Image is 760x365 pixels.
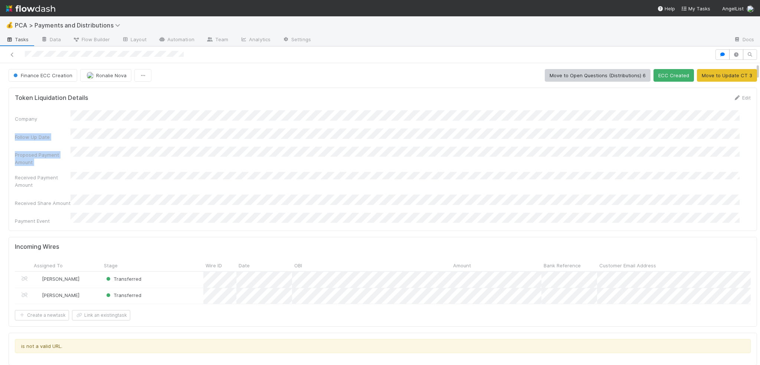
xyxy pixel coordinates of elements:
a: Settings [276,34,317,46]
button: ECC Created [653,69,694,82]
div: Help [657,5,675,12]
img: avatar_e5ec2f5b-afc7-4357-8cf1-2139873d70b1.png [747,5,754,13]
span: Bank Reference [544,262,581,269]
button: Move to Update CT 3 [697,69,757,82]
span: Ronalie Nova [96,72,127,78]
div: Transferred [105,275,141,283]
img: avatar_0d9988fd-9a15-4cc7-ad96-88feab9e0fa9.png [86,72,94,79]
a: Flow Builder [67,34,116,46]
a: Edit [733,95,751,101]
span: Wire ID [206,262,222,269]
div: Transferred [105,291,141,299]
span: Amount [453,262,471,269]
div: [PERSON_NAME] [35,275,79,283]
div: Payment Event [15,217,71,225]
span: [PERSON_NAME] [42,292,79,298]
a: Data [35,34,67,46]
span: Transferred [105,276,141,282]
div: Follow Up Date [15,133,71,141]
span: My Tasks [681,6,710,12]
a: Layout [116,34,153,46]
a: Automation [153,34,200,46]
div: Company [15,115,71,123]
span: [PERSON_NAME] [42,276,79,282]
div: [PERSON_NAME] [35,291,79,299]
span: Stage [104,262,118,269]
span: PCA > Payments and Distributions [15,22,124,29]
img: logo-inverted-e16ddd16eac7371096b0.svg [6,2,55,15]
div: Proposed Payment Amount [15,151,71,166]
span: Transferred [105,292,141,298]
span: Customer Email Address [599,262,656,269]
span: OBI [294,262,302,269]
button: Link an existingtask [72,310,130,320]
a: Team [200,34,234,46]
span: AngelList [722,6,744,12]
span: Tasks [6,36,29,43]
span: Date [239,262,250,269]
span: Finance ECC Creation [12,72,72,78]
a: Docs [728,34,760,46]
a: Analytics [234,34,276,46]
img: avatar_705b8750-32ac-4031-bf5f-ad93a4909bc8.png [35,276,41,282]
a: My Tasks [681,5,710,12]
div: Received Payment Amount [15,174,71,189]
span: Assigned To [34,262,63,269]
span: Flow Builder [73,36,110,43]
h5: Token Liquidation Details [15,94,88,102]
img: avatar_705b8750-32ac-4031-bf5f-ad93a4909bc8.png [35,292,41,298]
button: Finance ECC Creation [9,69,77,82]
div: is not a valid URL. [15,339,751,353]
button: Ronalie Nova [80,69,131,82]
div: Received Share Amount [15,199,71,207]
button: Move to Open Questions (Distributions) 6 [545,69,651,82]
h5: Incoming Wires [15,243,59,251]
span: 💰 [6,22,13,28]
button: Create a newtask [15,310,69,320]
